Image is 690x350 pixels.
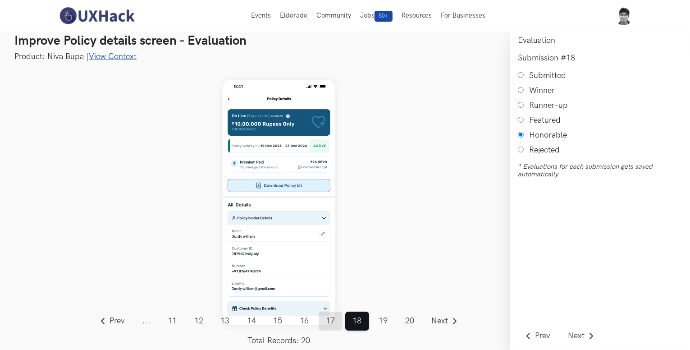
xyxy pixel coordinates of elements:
img: Submission Image [223,80,335,325]
a: Go to next page [424,312,466,331]
label: * Evaluations for each submission gets saved automatically [518,163,682,178]
h6: Submission #18 [518,53,682,63]
a: Go to previous submission [518,327,558,345]
a: Page 18 [345,312,369,331]
label: Runner-up [529,101,568,110]
label: Rejected [529,145,560,155]
a: Go to next submission [561,327,602,345]
nav: Drawer Pagination [518,327,602,345]
nav: Pagination [92,312,466,345]
a: Page 12 [187,312,211,331]
a: Page 16 [292,312,316,331]
a: Page 17 [319,312,343,331]
img: Your profile pic [614,6,633,25]
label: Honorable [529,130,567,140]
span: Prev [110,317,125,325]
a: View Context [89,52,137,61]
span: 50+ [375,11,393,22]
a: Page 19 [371,312,395,331]
label: Total Records: 20 [92,336,466,345]
h3: Improve Policy details screen - Evaluation [14,33,676,49]
img: UXHack-logo.png [57,6,137,25]
label: Featured [529,115,561,125]
span: Next [432,317,448,325]
span: ... [135,312,158,331]
p: Product: Niva Bupa | [14,51,676,62]
label: Submitted [529,71,566,80]
label: Winner [529,86,555,95]
a: Page 13 [213,312,237,331]
a: Page 11 [160,312,184,331]
a: Go to previous page [92,312,133,331]
span: Prev [535,332,550,340]
a: Page 20 [398,312,422,331]
a: Page 15 [266,312,290,331]
span: Next [568,332,585,340]
h6: Evaluation [518,36,682,45]
a: Page 14 [240,312,264,331]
